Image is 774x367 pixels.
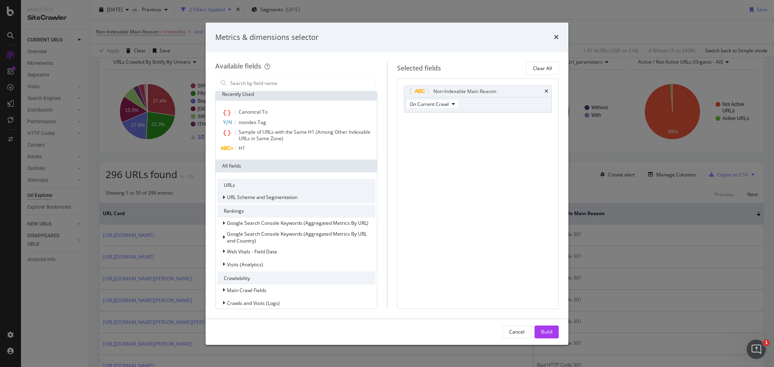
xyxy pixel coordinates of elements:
span: Web Vitals - Field Data [227,248,277,255]
div: Available fields [215,62,261,70]
span: Google Search Console Keywords (Aggregated Metrics By URL) [227,220,368,226]
button: On Current Crawl [406,99,459,109]
div: Metrics & dimensions selector [215,32,318,43]
div: All fields [216,160,377,172]
div: times [554,32,559,43]
div: Rankings [217,205,375,218]
span: URL Scheme and Segmentation [227,194,298,201]
div: Clear All [533,65,552,72]
div: Non-Indexable Main ReasontimesOn Current Crawl [404,85,552,112]
div: Build [541,328,552,335]
button: Cancel [502,326,531,338]
span: Crawls and Visits (Logs) [227,300,280,307]
iframe: Intercom live chat [747,340,766,359]
span: noindex Tag [239,119,266,126]
span: Google Search Console Keywords (Aggregated Metrics By URL and Country) [227,230,367,244]
input: Search by field name [229,77,375,89]
span: 1 [763,340,770,346]
span: Main Crawl Fields [227,287,266,294]
span: Visits (Analytics) [227,261,263,268]
span: On Current Crawl [410,101,449,108]
div: modal [206,23,568,345]
div: Crawlability [217,272,375,284]
button: Build [535,326,559,338]
div: Recently Used [216,88,377,101]
span: Sample of URLs with the Same H1 (Among Other Indexable URLs in Same Zone) [239,129,370,142]
div: times [545,89,548,94]
button: Clear All [526,62,559,75]
div: URLs [217,179,375,192]
div: Selected fields [397,64,441,73]
div: Cancel [509,328,524,335]
div: Non-Indexable Main Reason [433,87,496,95]
span: H1 [239,145,245,151]
span: Canonical To [239,108,268,115]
